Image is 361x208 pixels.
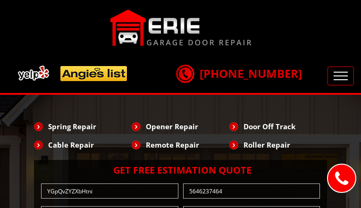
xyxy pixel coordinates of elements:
[110,9,252,46] img: Erie.png
[132,137,229,153] li: Remote Repair
[34,137,132,153] li: Cable Repair
[34,118,132,134] li: Spring Repair
[39,165,322,176] h2: Get Free Estimation Quote
[14,62,131,85] img: add.png
[229,137,327,153] li: Roller Repair
[173,62,197,85] img: call.png
[183,183,320,199] input: Phone
[132,118,229,134] li: Opener Repair
[229,118,327,134] li: Door Off Track
[327,67,354,85] button: Toggle navigation
[176,66,302,81] a: [PHONE_NUMBER]
[41,183,178,199] input: Name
